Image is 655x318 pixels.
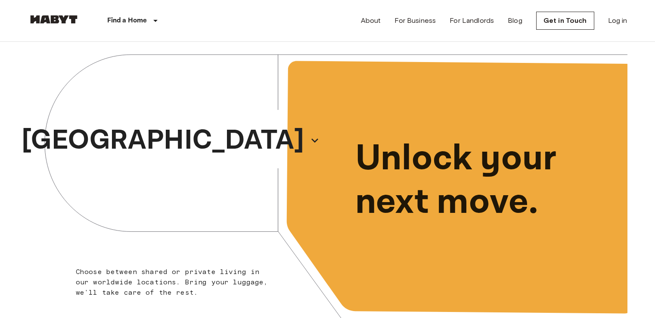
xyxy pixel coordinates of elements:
[508,16,522,26] a: Blog
[107,16,147,26] p: Find a Home
[28,15,80,24] img: Habyt
[450,16,494,26] a: For Landlords
[536,12,594,30] a: Get in Touch
[608,16,627,26] a: Log in
[18,117,323,164] button: [GEOGRAPHIC_DATA]
[22,120,304,161] p: [GEOGRAPHIC_DATA]
[76,267,273,298] p: Choose between shared or private living in our worldwide locations. Bring your luggage, we'll tak...
[394,16,436,26] a: For Business
[361,16,381,26] a: About
[355,137,614,224] p: Unlock your next move.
